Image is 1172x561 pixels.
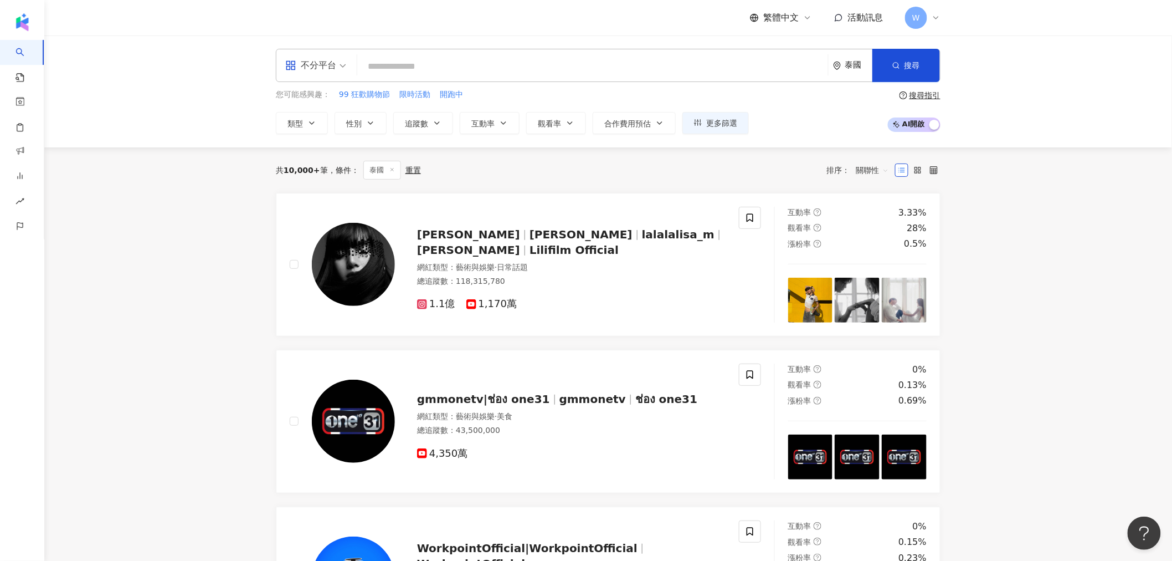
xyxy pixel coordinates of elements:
span: appstore [285,60,296,71]
div: 共 筆 [276,166,328,175]
img: post-image [788,435,833,480]
iframe: Help Scout Beacon - Open [1128,517,1161,550]
button: 追蹤數 [393,112,453,134]
span: 性別 [346,119,362,128]
span: 活動訊息 [847,12,883,23]
span: 藝術與娛樂 [456,263,495,272]
span: 類型 [287,119,303,128]
img: post-image [835,278,880,323]
span: 更多篩選 [706,119,737,127]
span: 繁體中文 [763,12,799,24]
a: KOL Avatar[PERSON_NAME][PERSON_NAME]lalalalisa_m[PERSON_NAME]Lilifilm Official網紅類型：藝術與娛樂·日常話題總追蹤數... [276,193,940,336]
img: KOL Avatar [312,380,395,463]
a: KOL Avatargmmonetv|ช่อง one31gmmonetvช่อง one31網紅類型：藝術與娛樂·美食總追蹤數：43,500,0004,350萬互動率question-circ... [276,350,940,493]
div: 0% [913,521,927,533]
img: post-image [882,435,927,480]
span: 開跑中 [440,89,463,100]
img: logo icon [13,13,31,31]
span: 漲粉率 [788,396,811,405]
span: 條件 ： [328,166,359,175]
span: 1,170萬 [466,298,517,310]
div: 搜尋指引 [909,91,940,100]
button: 觀看率 [526,112,586,134]
span: rise [16,190,24,215]
img: post-image [882,278,927,323]
button: 開跑中 [439,89,464,101]
div: 總追蹤數 ： 118,315,780 [417,276,726,287]
span: question-circle [814,397,821,405]
span: [PERSON_NAME] [530,228,633,241]
div: 總追蹤數 ： 43,500,000 [417,425,726,436]
button: 99 狂歡購物節 [338,89,390,101]
div: 0.13% [898,379,927,391]
span: · [495,412,497,421]
span: 觀看率 [788,380,811,389]
button: 互動率 [460,112,520,134]
span: 藝術與娛樂 [456,412,495,421]
span: gmmonetv [559,392,626,406]
div: 網紅類型 ： [417,411,726,422]
span: 限時活動 [399,89,430,100]
div: 0.15% [898,536,927,548]
div: 0.69% [898,395,927,407]
button: 搜尋 [872,49,940,82]
span: [PERSON_NAME] [417,243,520,257]
span: 漲粉率 [788,239,811,248]
span: 4,350萬 [417,448,468,460]
span: question-circle [814,224,821,232]
span: 觀看率 [538,119,561,128]
span: 關聯性 [856,161,889,179]
span: 互動率 [471,119,495,128]
div: 不分平台 [285,57,336,74]
span: 互動率 [788,365,811,374]
div: 排序： [826,161,895,179]
span: 99 狂歡購物節 [339,89,390,100]
span: environment [833,62,841,70]
span: question-circle [899,91,907,99]
span: 觀看率 [788,223,811,232]
span: [PERSON_NAME] [417,228,520,241]
span: · [495,263,497,272]
img: post-image [835,435,880,480]
button: 更多篩選 [682,112,749,134]
button: 類型 [276,112,328,134]
span: question-circle [814,208,821,216]
button: 性別 [335,112,387,134]
span: 互動率 [788,522,811,531]
span: question-circle [814,365,821,373]
a: search [16,40,38,83]
img: post-image [788,278,833,323]
span: 您可能感興趣： [276,89,330,100]
div: 0% [913,364,927,376]
span: WorkpointOfficial|WorkpointOfficial [417,542,638,555]
span: question-circle [814,240,821,248]
span: 搜尋 [904,61,920,70]
div: 0.5% [904,238,927,250]
span: 追蹤數 [405,119,428,128]
span: 互動率 [788,208,811,217]
div: 3.33% [898,207,927,219]
span: W [912,12,920,24]
button: 合作費用預估 [593,112,676,134]
span: 10,000+ [284,166,320,175]
span: 日常話題 [497,263,528,272]
span: question-circle [814,381,821,389]
div: 28% [907,222,927,234]
div: 泰國 [845,60,872,70]
span: 美食 [497,412,512,421]
span: Lilifilm Official [530,243,619,257]
span: 觀看率 [788,538,811,547]
div: 重置 [405,166,421,175]
button: 限時活動 [399,89,431,101]
span: 1.1億 [417,298,455,310]
span: lalalalisa_m [642,228,714,241]
span: 合作費用預估 [604,119,651,128]
span: ช่อง one31 [635,392,697,406]
span: question-circle [814,522,821,530]
span: question-circle [814,538,821,545]
span: gmmonetv|ช่อง one31 [417,392,550,406]
img: KOL Avatar [312,223,395,306]
div: 網紅類型 ： [417,262,726,273]
span: 泰國 [363,161,401,180]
